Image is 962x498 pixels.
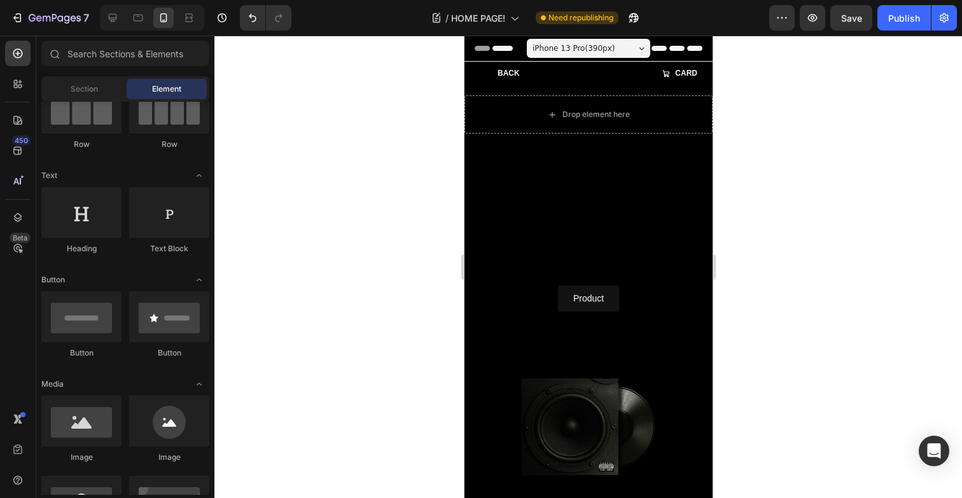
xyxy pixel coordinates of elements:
button: Publish [877,5,931,31]
span: Element [152,83,181,95]
div: Publish [888,11,920,25]
div: Button [129,347,209,359]
div: Text Block [129,243,209,254]
span: Section [71,83,98,95]
span: Toggle open [189,270,209,290]
span: Save [841,13,862,24]
div: Image [41,452,122,463]
div: Open Intercom Messenger [919,436,949,466]
button: 7 [5,5,95,31]
iframe: Design area [464,36,713,498]
span: HOME PAGE! [451,11,505,25]
div: Heading [41,243,122,254]
p: 7 [83,10,89,25]
span: Toggle open [189,165,209,186]
span: Text [41,170,57,181]
input: Search Sections & Elements [41,41,209,66]
button: Save [830,5,872,31]
span: Toggle open [189,374,209,394]
div: Beta [10,233,31,243]
span: / [445,11,449,25]
span: Need republishing [548,12,613,24]
div: Row [41,139,122,150]
img: gempages_532222029902906521-b905a8f7-1550-42ec-959a-7c26bc40650f.png [27,294,221,488]
div: 450 [12,135,31,146]
div: Image [129,452,209,463]
div: Button [41,347,122,359]
span: Media [41,378,64,390]
div: Row [129,139,209,150]
span: Button [41,274,65,286]
div: Undo/Redo [240,5,291,31]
